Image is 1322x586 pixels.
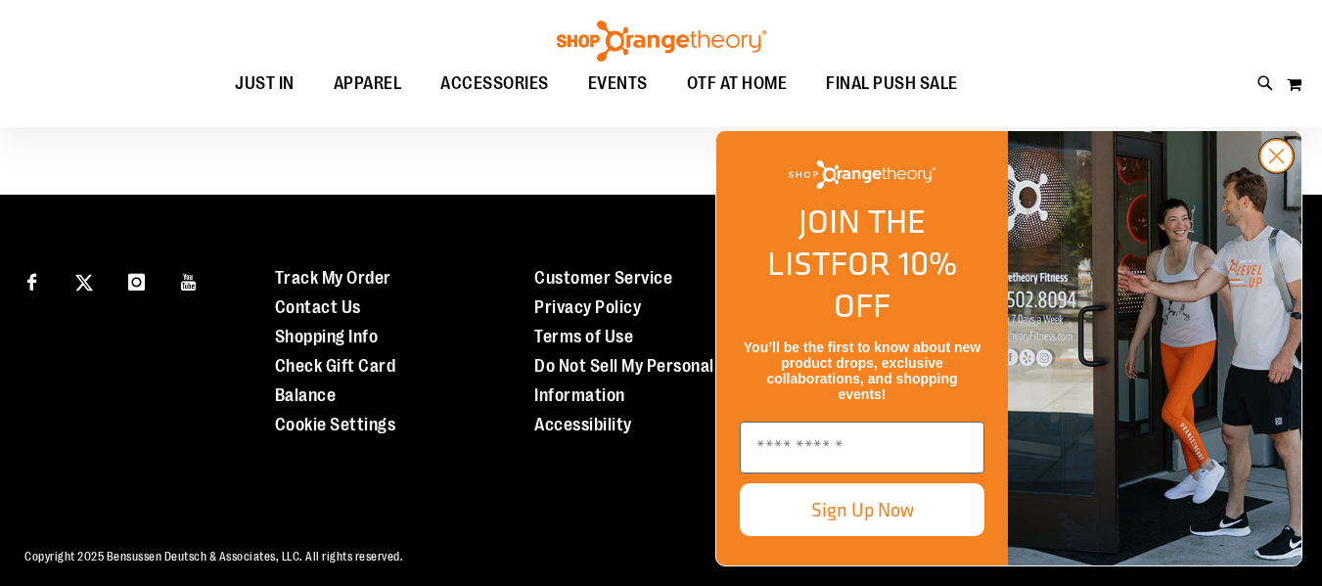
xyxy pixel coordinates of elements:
[534,415,632,434] a: Accessibility
[275,268,391,288] a: Track My Order
[740,422,984,473] input: Enter email
[534,356,714,405] a: Do Not Sell My Personal Information
[696,111,1322,586] div: FLYOUT Form
[314,62,422,107] a: APPAREL
[806,62,978,107] a: FINAL PUSH SALE
[215,62,314,107] a: JUST IN
[569,62,667,107] a: EVENTS
[744,339,980,402] span: You’ll be the first to know about new product drops, exclusive collaborations, and shopping events!
[534,297,641,317] a: Privacy Policy
[534,327,633,346] a: Terms of Use
[1258,138,1295,174] button: Close dialog
[554,21,769,62] img: Shop Orangetheory
[275,415,396,434] a: Cookie Settings
[172,263,206,297] a: Visit our Youtube page
[68,263,102,297] a: Visit our X page
[687,62,788,106] span: OTF AT HOME
[421,62,569,107] a: ACCESSORIES
[119,263,154,297] a: Visit our Instagram page
[740,483,984,536] button: Sign Up Now
[440,62,549,106] span: ACCESSORIES
[1008,131,1301,565] img: Shop Orangtheory
[275,356,396,405] a: Check Gift Card Balance
[826,62,958,106] span: FINAL PUSH SALE
[275,297,361,317] a: Contact Us
[75,274,93,292] img: Twitter
[534,268,672,288] a: Customer Service
[24,550,403,563] span: Copyright 2025 Bensussen Deutsch & Associates, LLC. All rights reserved.
[667,62,807,107] a: OTF AT HOME
[15,263,49,297] a: Visit our Facebook page
[830,239,957,330] span: FOR 10% OFF
[275,327,379,346] a: Shopping Info
[588,62,648,106] span: EVENTS
[334,62,402,106] span: APPAREL
[235,62,295,106] span: JUST IN
[789,160,935,189] img: Shop Orangetheory
[767,197,926,288] span: JOIN THE LIST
